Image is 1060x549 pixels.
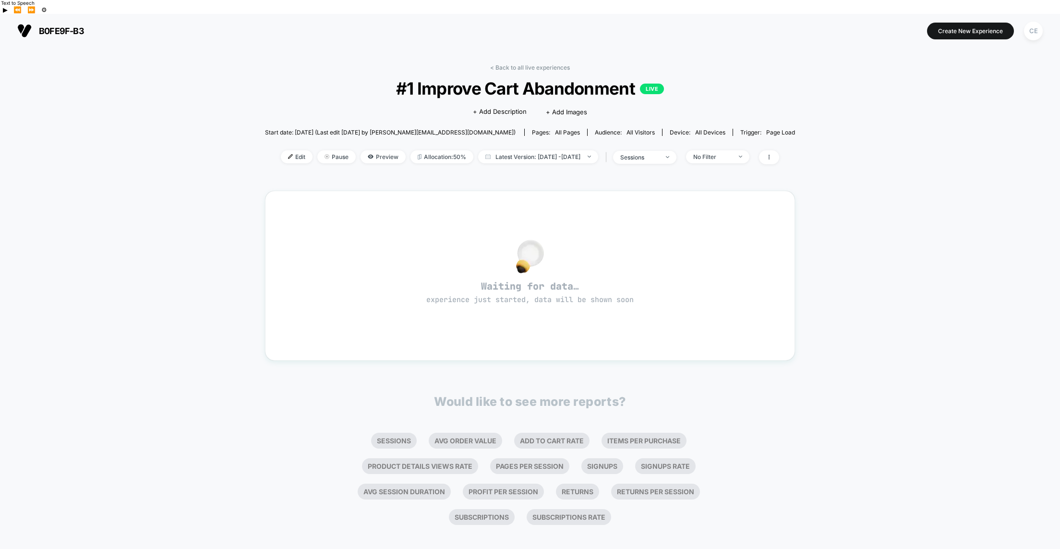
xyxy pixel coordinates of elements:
[695,129,725,136] span: all devices
[449,509,515,525] li: Subscriptions
[662,129,733,136] span: Device:
[588,156,591,158] img: end
[24,6,38,14] button: Forward
[927,23,1014,39] button: Create New Experience
[527,509,611,525] li: Subscriptions Rate
[361,150,406,163] span: Preview
[514,433,590,449] li: Add To Cart Rate
[325,154,329,159] img: end
[766,129,795,136] span: Page Load
[426,295,634,305] span: experience just started, data will be shown soon
[38,6,50,14] button: Settings
[14,23,87,38] button: b0fe9f-b3
[1021,21,1046,41] button: CE
[620,154,659,161] div: sessions
[516,240,544,273] img: no_data
[291,78,768,98] span: #1 Improve Cart Abandonment
[595,129,655,136] div: Audience:
[473,107,527,117] span: + Add Description
[666,156,669,158] img: end
[693,153,732,160] div: No Filter
[490,64,570,71] a: < Back to all live experiences
[418,154,422,159] img: rebalance
[17,24,32,38] img: Visually logo
[532,129,580,136] div: Pages:
[635,458,696,474] li: Signups Rate
[739,156,742,158] img: end
[317,150,356,163] span: Pause
[626,129,655,136] span: All Visitors
[602,433,687,449] li: Items Per Purchase
[371,433,417,449] li: Sessions
[410,150,473,163] span: Allocation: 50%
[434,394,626,409] p: Would like to see more reports?
[740,129,795,136] div: Trigger:
[39,26,84,36] span: b0fe9f-b3
[490,458,569,474] li: Pages Per Session
[640,84,664,94] p: LIVE
[429,433,502,449] li: Avg Order Value
[288,154,293,159] img: edit
[478,150,598,163] span: Latest Version: [DATE] - [DATE]
[265,129,516,136] span: Start date: [DATE] (Last edit [DATE] by [PERSON_NAME][EMAIL_ADDRESS][DOMAIN_NAME])
[556,484,599,500] li: Returns
[1024,22,1043,40] div: CE
[11,6,24,14] button: Previous
[546,108,587,116] span: + Add Images
[581,458,623,474] li: Signups
[611,484,700,500] li: Returns Per Session
[603,150,613,164] span: |
[463,484,544,500] li: Profit Per Session
[281,150,313,163] span: Edit
[282,280,778,305] span: Waiting for data…
[358,484,451,500] li: Avg Session Duration
[362,458,478,474] li: Product Details Views Rate
[485,154,491,159] img: calendar
[555,129,580,136] span: all pages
